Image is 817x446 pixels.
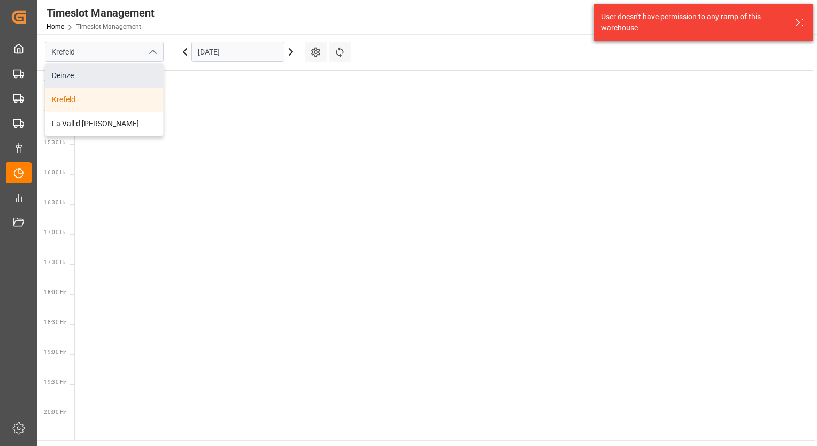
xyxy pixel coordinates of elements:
span: 15:00 Hr [44,110,66,116]
span: 20:00 Hr [44,409,66,415]
span: 19:00 Hr [44,349,66,355]
span: 20:30 Hr [44,439,66,445]
span: 16:00 Hr [44,170,66,175]
span: 18:30 Hr [44,319,66,325]
input: DD.MM.YYYY [191,42,284,62]
button: close menu [144,44,160,60]
span: 17:00 Hr [44,229,66,235]
div: Timeslot Management [47,5,155,21]
div: Deinze [45,64,163,88]
span: 18:00 Hr [44,289,66,295]
span: 15:30 Hr [44,140,66,145]
span: 16:30 Hr [44,199,66,205]
span: 14:30 Hr [44,80,66,86]
div: Krefeld [45,88,163,112]
span: 17:30 Hr [44,259,66,265]
input: Type to search/select [45,42,164,62]
span: 19:30 Hr [44,379,66,385]
div: User doesn't have permission to any ramp of this warehouse [601,11,785,34]
a: Home [47,23,64,30]
div: La Vall d [PERSON_NAME] [45,112,163,136]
